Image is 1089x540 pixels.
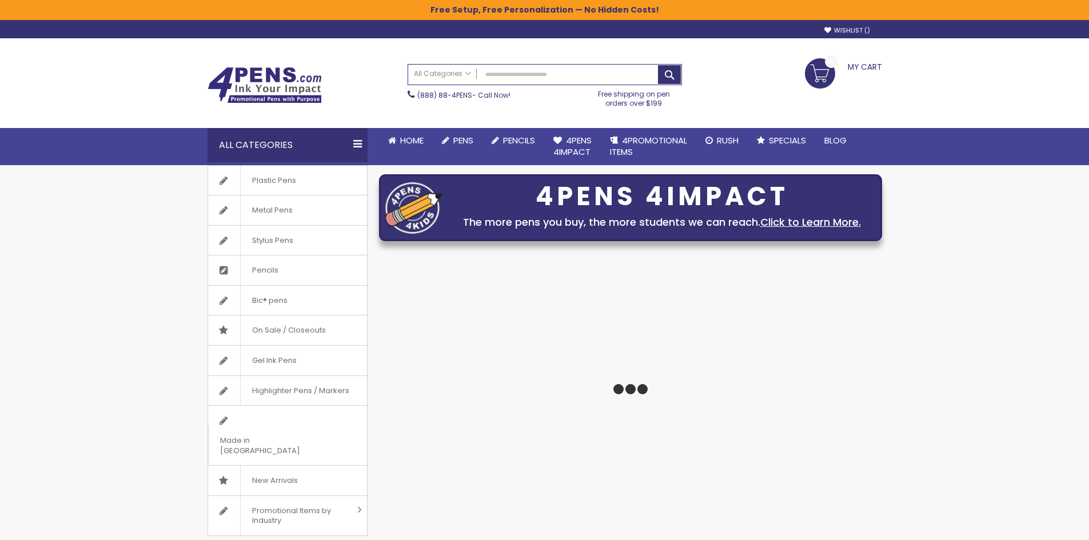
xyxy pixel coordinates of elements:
a: Metal Pens [208,195,367,225]
div: 4PENS 4IMPACT [448,185,876,209]
span: Metal Pens [240,195,304,225]
span: Promotional Items by Industry [240,496,353,535]
span: On Sale / Closeouts [240,315,337,345]
span: Rush [717,134,739,146]
a: New Arrivals [208,466,367,495]
a: Specials [748,128,815,153]
a: Pencils [208,255,367,285]
img: 4Pens Custom Pens and Promotional Products [208,67,322,103]
a: Pens [433,128,482,153]
a: Wishlist [824,26,870,35]
img: four_pen_logo.png [385,182,442,234]
a: Home [379,128,433,153]
a: Stylus Pens [208,226,367,255]
span: Pencils [503,134,535,146]
a: Click to Learn More. [760,215,861,229]
span: 4PROMOTIONAL ITEMS [610,134,687,158]
a: Plastic Pens [208,166,367,195]
span: Plastic Pens [240,166,308,195]
span: Gel Ink Pens [240,346,308,375]
span: 4Pens 4impact [553,134,592,158]
a: 4PROMOTIONALITEMS [601,128,696,165]
a: Rush [696,128,748,153]
div: The more pens you buy, the more students we can reach. [448,214,876,230]
span: Bic® pens [240,286,299,315]
a: 4Pens4impact [544,128,601,165]
span: - Call Now! [417,90,510,100]
a: All Categories [408,65,477,83]
a: Gel Ink Pens [208,346,367,375]
div: Free shipping on pen orders over $199 [586,85,682,108]
span: Specials [769,134,806,146]
span: Pencils [240,255,290,285]
span: New Arrivals [240,466,309,495]
a: On Sale / Closeouts [208,315,367,345]
a: Promotional Items by Industry [208,496,367,535]
a: Blog [815,128,856,153]
span: Made in [GEOGRAPHIC_DATA] [208,426,338,465]
a: Pencils [482,128,544,153]
a: (888) 88-4PENS [417,90,472,100]
span: All Categories [414,69,471,78]
a: Bic® pens [208,286,367,315]
span: Home [400,134,424,146]
span: Highlighter Pens / Markers [240,376,361,406]
span: Blog [824,134,847,146]
a: Highlighter Pens / Markers [208,376,367,406]
a: Made in [GEOGRAPHIC_DATA] [208,406,367,465]
span: Pens [453,134,473,146]
span: Stylus Pens [240,226,305,255]
div: All Categories [208,128,368,162]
